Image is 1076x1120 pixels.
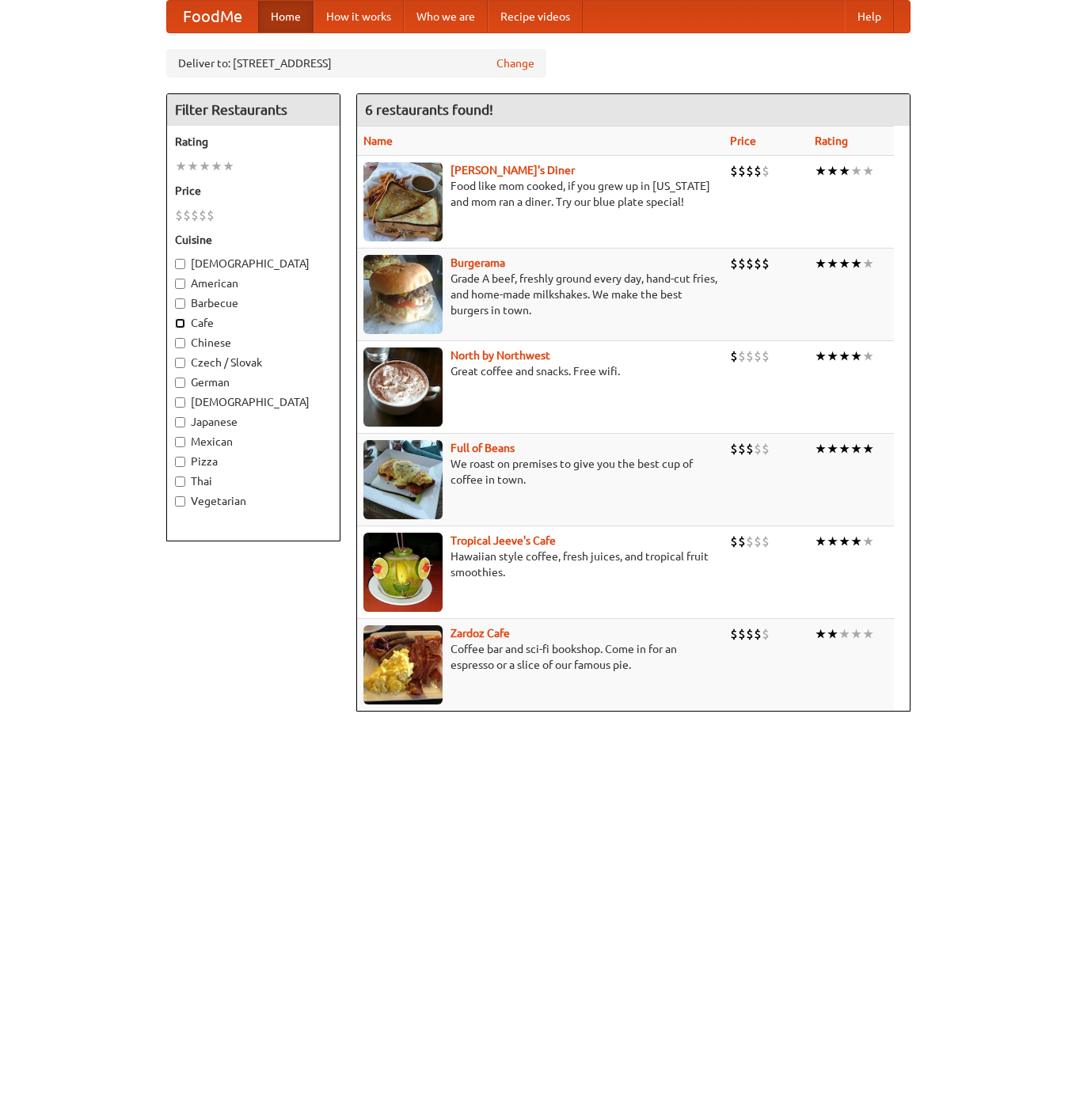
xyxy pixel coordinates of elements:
[738,625,746,643] li: $
[175,335,332,351] label: Chinese
[738,533,746,550] li: $
[363,135,393,147] a: Name
[838,347,850,365] li: ★
[175,496,185,507] input: Vegetarian
[827,347,838,365] li: ★
[167,94,340,126] h4: Filter Restaurants
[175,338,185,348] input: Chinese
[451,256,505,269] a: Burgerama
[187,158,199,175] li: ★
[746,625,754,643] li: $
[258,1,314,32] a: Home
[365,102,493,117] ng-pluralize: 6 restaurants found!
[175,298,185,309] input: Barbecue
[451,534,556,547] a: Tropical Jeeve's Cafe
[175,295,332,311] label: Barbecue
[363,271,717,318] p: Grade A beef, freshly ground every day, hand-cut fries, and home-made milkshakes. We make the bes...
[363,549,717,580] p: Hawaiian style coffee, fresh juices, and tropical fruit smoothies.
[850,440,862,457] li: ★
[451,349,550,362] b: North by Northwest
[838,255,850,272] li: ★
[754,347,762,365] li: $
[862,347,874,365] li: ★
[175,279,185,289] input: American
[762,162,770,180] li: $
[754,625,762,643] li: $
[815,162,827,180] li: ★
[815,347,827,365] li: ★
[404,1,488,32] a: Who we are
[850,162,862,180] li: ★
[175,207,183,224] li: $
[451,442,515,454] b: Full of Beans
[451,164,575,177] a: [PERSON_NAME]'s Diner
[175,183,332,199] h5: Price
[175,417,185,427] input: Japanese
[838,533,850,550] li: ★
[838,440,850,457] li: ★
[211,158,222,175] li: ★
[827,255,838,272] li: ★
[222,158,234,175] li: ★
[175,457,185,467] input: Pizza
[191,207,199,224] li: $
[488,1,583,32] a: Recipe videos
[730,625,738,643] li: $
[862,440,874,457] li: ★
[183,207,191,224] li: $
[746,255,754,272] li: $
[451,627,510,640] b: Zardoz Cafe
[363,162,443,241] img: sallys.jpg
[175,134,332,150] h5: Rating
[175,476,185,487] input: Thai
[850,625,862,643] li: ★
[175,275,332,291] label: American
[199,158,211,175] li: ★
[738,162,746,180] li: $
[827,440,838,457] li: ★
[738,440,746,457] li: $
[738,255,746,272] li: $
[363,255,443,334] img: burgerama.jpg
[762,255,770,272] li: $
[175,256,332,271] label: [DEMOGRAPHIC_DATA]
[862,625,874,643] li: ★
[838,625,850,643] li: ★
[754,162,762,180] li: $
[815,533,827,550] li: ★
[746,440,754,457] li: $
[862,162,874,180] li: ★
[175,259,185,269] input: [DEMOGRAPHIC_DATA]
[845,1,894,32] a: Help
[175,434,332,450] label: Mexican
[762,440,770,457] li: $
[175,232,332,248] h5: Cuisine
[175,378,185,388] input: German
[815,255,827,272] li: ★
[363,347,443,427] img: north.jpg
[762,533,770,550] li: $
[314,1,404,32] a: How it works
[175,473,332,489] label: Thai
[862,255,874,272] li: ★
[496,55,534,71] a: Change
[746,162,754,180] li: $
[363,178,717,210] p: Food like mom cooked, if you grew up in [US_STATE] and mom ran a diner. Try our blue plate special!
[363,363,717,379] p: Great coffee and snacks. Free wifi.
[175,374,332,390] label: German
[738,347,746,365] li: $
[746,533,754,550] li: $
[363,533,443,612] img: jeeves.jpg
[815,440,827,457] li: ★
[207,207,215,224] li: $
[175,414,332,430] label: Japanese
[730,255,738,272] li: $
[175,158,187,175] li: ★
[730,347,738,365] li: $
[175,358,185,368] input: Czech / Slovak
[363,456,717,488] p: We roast on premises to give you the best cup of coffee in town.
[827,625,838,643] li: ★
[815,625,827,643] li: ★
